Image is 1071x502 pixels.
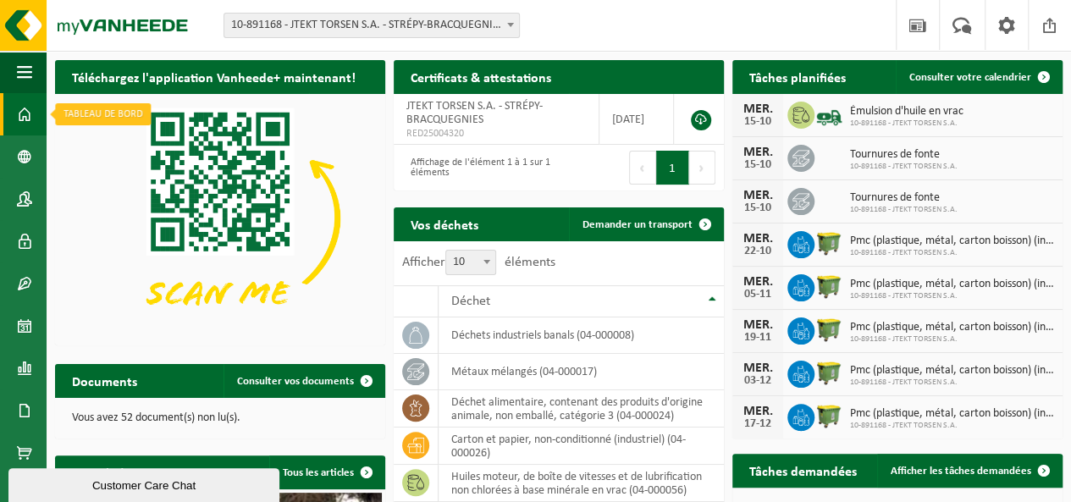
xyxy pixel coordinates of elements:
[446,251,495,274] span: 10
[629,151,656,185] button: Previous
[439,317,724,354] td: déchets industriels banals (04-000008)
[439,428,724,465] td: carton et papier, non-conditionné (industriel) (04-000026)
[877,454,1061,488] a: Afficher les tâches demandées
[237,376,354,387] span: Consulter vos documents
[741,116,775,128] div: 15-10
[909,72,1031,83] span: Consulter votre calendrier
[850,234,1054,248] span: Pmc (plastique, métal, carton boisson) (industriel)
[439,390,724,428] td: déchet alimentaire, contenant des produits d'origine animale, non emballé, catégorie 3 (04-000024)
[224,364,384,398] a: Consulter vos documents
[439,354,724,390] td: métaux mélangés (04-000017)
[814,229,843,257] img: WB-1100-HPE-GN-50
[741,245,775,257] div: 22-10
[689,151,715,185] button: Next
[406,127,586,141] span: RED25004320
[850,321,1054,334] span: Pmc (plastique, métal, carton boisson) (industriel)
[741,361,775,375] div: MER.
[850,148,958,162] span: Tournures de fonte
[599,94,674,145] td: [DATE]
[55,60,373,93] h2: Téléchargez l'application Vanheede+ maintenant!
[402,149,550,186] div: Affichage de l'élément 1 à 1 sur 1 éléments
[402,256,555,269] label: Afficher éléments
[582,219,693,230] span: Demander un transport
[224,14,519,37] span: 10-891168 - JTEKT TORSEN S.A. - STRÉPY-BRACQUEGNIES
[741,332,775,344] div: 19-11
[850,334,1054,345] span: 10-891168 - JTEKT TORSEN S.A.
[850,291,1054,301] span: 10-891168 - JTEKT TORSEN S.A.
[732,60,863,93] h2: Tâches planifiées
[741,375,775,387] div: 03-12
[406,100,543,126] span: JTEKT TORSEN S.A. - STRÉPY-BRACQUEGNIES
[814,315,843,344] img: WB-1100-HPE-GN-50
[394,207,495,240] h2: Vos déchets
[741,202,775,214] div: 15-10
[741,405,775,418] div: MER.
[814,358,843,387] img: WB-1100-HPE-GN-50
[850,407,1054,421] span: Pmc (plastique, métal, carton boisson) (industriel)
[741,189,775,202] div: MER.
[394,60,568,93] h2: Certificats & attestations
[850,205,958,215] span: 10-891168 - JTEKT TORSEN S.A.
[741,159,775,171] div: 15-10
[814,99,843,128] img: BL-LQ-LV
[439,465,724,502] td: huiles moteur, de boîte de vitesses et de lubrification non chlorées à base minérale en vrac (04-...
[850,162,958,172] span: 10-891168 - JTEKT TORSEN S.A.
[850,278,1054,291] span: Pmc (plastique, métal, carton boisson) (industriel)
[741,275,775,289] div: MER.
[896,60,1061,94] a: Consulter votre calendrier
[741,102,775,116] div: MER.
[850,364,1054,378] span: Pmc (plastique, métal, carton boisson) (industriel)
[224,13,520,38] span: 10-891168 - JTEKT TORSEN S.A. - STRÉPY-BRACQUEGNIES
[741,289,775,301] div: 05-11
[269,455,384,489] a: Tous les articles
[732,454,874,487] h2: Tâches demandées
[850,191,958,205] span: Tournures de fonte
[451,295,490,308] span: Déchet
[891,466,1031,477] span: Afficher les tâches demandées
[55,364,154,397] h2: Documents
[741,146,775,159] div: MER.
[741,232,775,245] div: MER.
[55,455,146,488] h2: Actualités
[72,412,368,424] p: Vous avez 52 document(s) non lu(s).
[8,465,283,502] iframe: chat widget
[814,272,843,301] img: WB-1100-HPE-GN-50
[55,94,385,342] img: Download de VHEPlus App
[741,418,775,430] div: 17-12
[814,401,843,430] img: WB-1100-HPE-GN-50
[850,248,1054,258] span: 10-891168 - JTEKT TORSEN S.A.
[850,378,1054,388] span: 10-891168 - JTEKT TORSEN S.A.
[850,105,963,119] span: Émulsion d'huile en vrac
[569,207,722,241] a: Demander un transport
[656,151,689,185] button: 1
[741,318,775,332] div: MER.
[850,119,963,129] span: 10-891168 - JTEKT TORSEN S.A.
[445,250,496,275] span: 10
[850,421,1054,431] span: 10-891168 - JTEKT TORSEN S.A.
